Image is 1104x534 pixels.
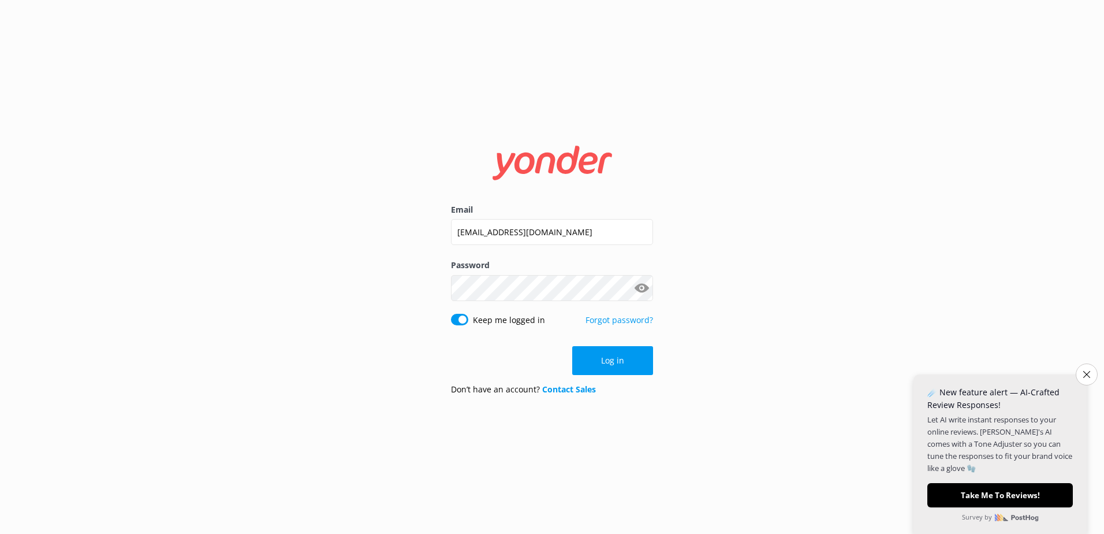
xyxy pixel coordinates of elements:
[451,203,653,216] label: Email
[630,276,653,299] button: Show password
[451,259,653,272] label: Password
[473,314,545,327] label: Keep me logged in
[451,383,596,396] p: Don’t have an account?
[451,219,653,245] input: user@emailaddress.com
[585,314,653,325] a: Forgot password?
[542,384,596,395] a: Contact Sales
[572,346,653,375] button: Log in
